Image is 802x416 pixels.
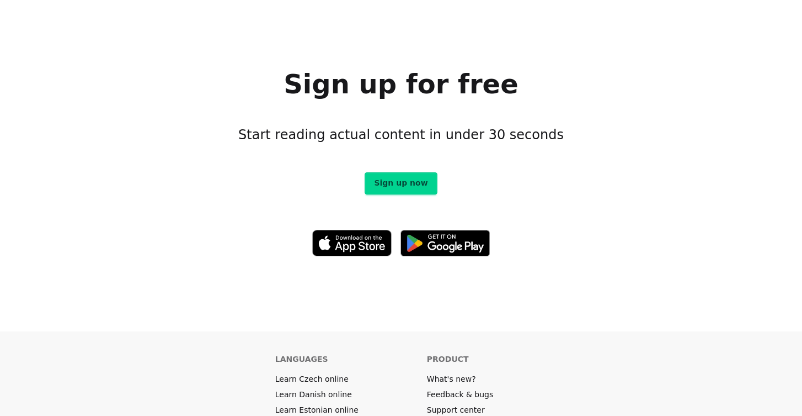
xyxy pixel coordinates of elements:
[275,373,349,385] a: Learn Czech online
[275,404,359,415] a: Learn Estonian online
[400,230,490,256] img: Get it on Google Play
[427,389,493,400] a: Feedback & bugs
[312,230,392,256] img: Download on the App Store
[275,389,352,400] a: Learn Danish online
[284,71,518,97] h1: Sign up for free
[275,354,328,365] h6: Languages
[427,354,469,365] h6: Product
[427,404,485,415] a: Support center
[427,373,476,385] a: What's new?
[365,172,437,194] a: Sign up now
[238,126,564,144] h3: Start reading actual content in under 30 seconds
